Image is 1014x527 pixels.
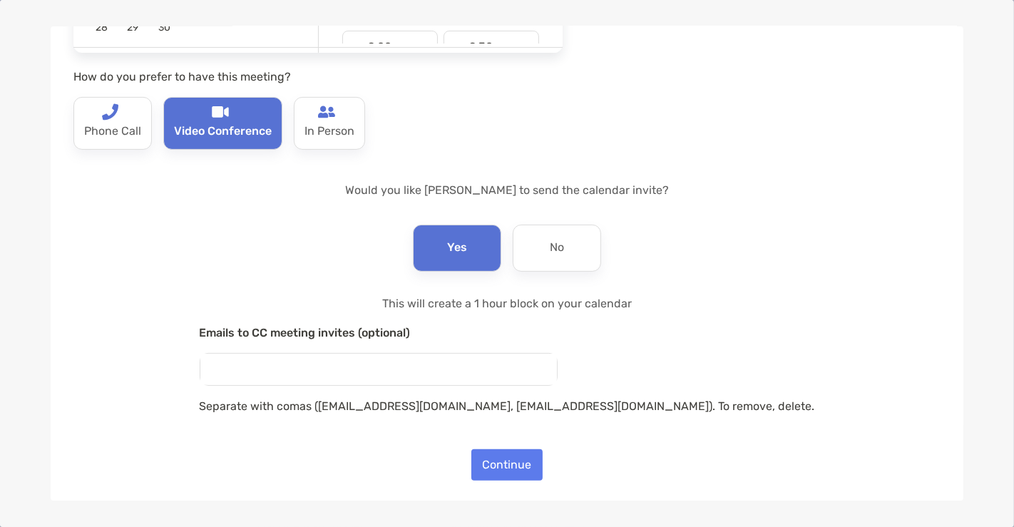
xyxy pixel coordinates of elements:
p: Phone Call [84,121,141,143]
p: Video Conference [174,121,272,143]
span: 28 [89,21,113,34]
img: type-call [212,103,229,121]
img: type-call [101,103,118,121]
p: How do you prefer to have this meeting? [73,68,563,86]
span: 30 [152,21,176,34]
div: 9:30 pm [444,31,539,63]
span: (optional) [359,326,411,339]
p: Emails to CC meeting invites [200,324,815,342]
p: Yes [447,237,467,260]
div: 9:00 pm [342,31,438,63]
p: No [550,237,564,260]
span: 29 [121,21,145,34]
img: type-call [318,103,335,121]
p: In Person [304,121,354,143]
p: Separate with comas ([EMAIL_ADDRESS][DOMAIN_NAME], [EMAIL_ADDRESS][DOMAIN_NAME]). To remove, delete. [200,397,815,415]
p: Would you like [PERSON_NAME] to send the calendar invite? [73,181,941,199]
button: Continue [471,449,543,481]
p: This will create a 1 hour block on your calendar [200,295,815,312]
